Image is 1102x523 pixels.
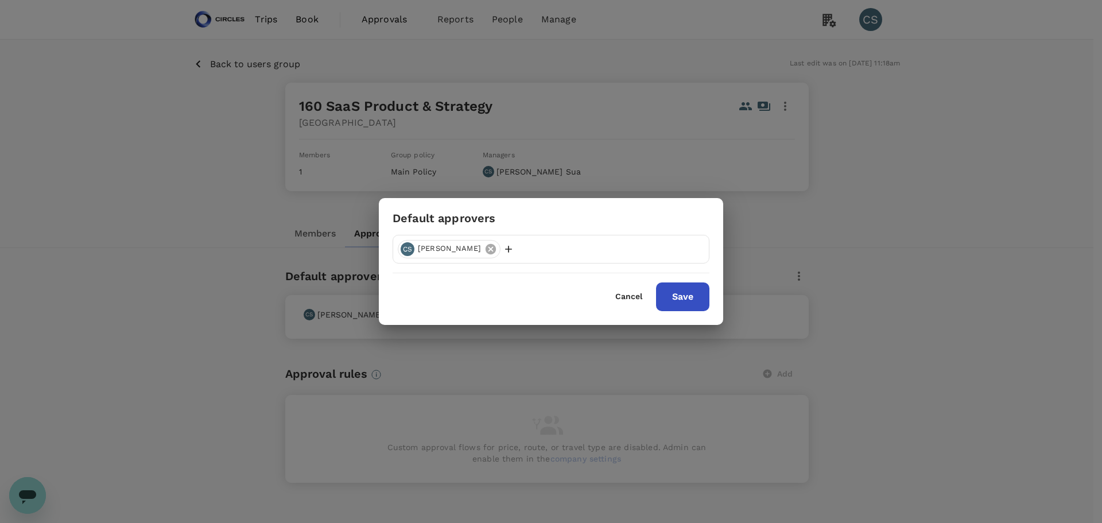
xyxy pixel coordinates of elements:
[401,242,414,256] div: CS
[656,282,709,311] button: Save
[411,243,488,254] span: [PERSON_NAME]
[398,240,500,258] div: CS[PERSON_NAME]
[393,212,496,225] h3: Default approvers
[615,292,642,301] button: Cancel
